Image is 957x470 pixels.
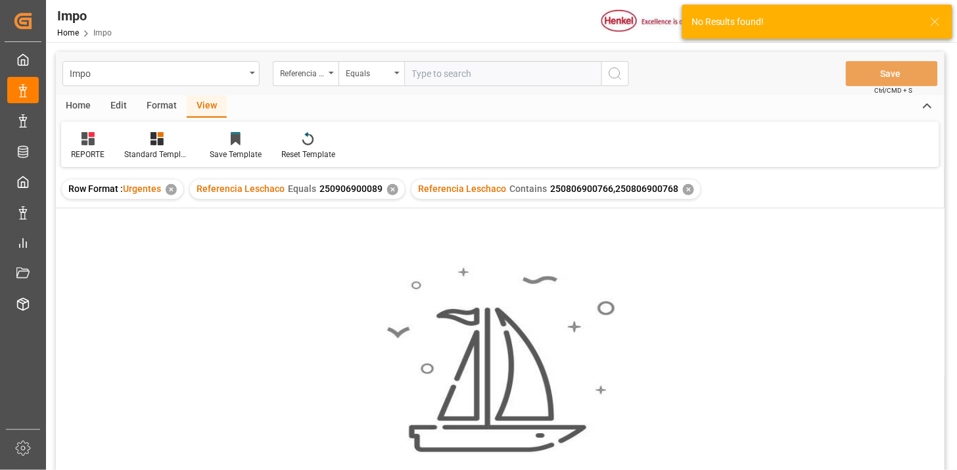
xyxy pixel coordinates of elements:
[123,183,161,194] span: Urgentes
[280,64,325,80] div: Referencia Leschaco
[273,61,338,86] button: open menu
[418,183,506,194] span: Referencia Leschaco
[137,95,187,118] div: Format
[101,95,137,118] div: Edit
[691,15,918,29] div: No Results found!
[846,61,938,86] button: Save
[57,28,79,37] a: Home
[601,10,712,33] img: Henkel%20logo.jpg_1689854090.jpg
[62,61,260,86] button: open menu
[166,184,177,195] div: ✕
[319,183,383,194] span: 250906900089
[56,95,101,118] div: Home
[281,149,335,160] div: Reset Template
[601,61,629,86] button: search button
[124,149,190,160] div: Standard Templates
[70,64,245,81] div: Impo
[71,149,105,160] div: REPORTE
[509,183,547,194] span: Contains
[68,183,123,194] span: Row Format :
[210,149,262,160] div: Save Template
[187,95,227,118] div: View
[197,183,285,194] span: Referencia Leschaco
[346,64,390,80] div: Equals
[57,6,112,26] div: Impo
[288,183,316,194] span: Equals
[387,184,398,195] div: ✕
[550,183,678,194] span: 250806900766,250806900768
[875,85,913,95] span: Ctrl/CMD + S
[404,61,601,86] input: Type to search
[683,184,694,195] div: ✕
[385,266,615,454] img: smooth_sailing.jpeg
[338,61,404,86] button: open menu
